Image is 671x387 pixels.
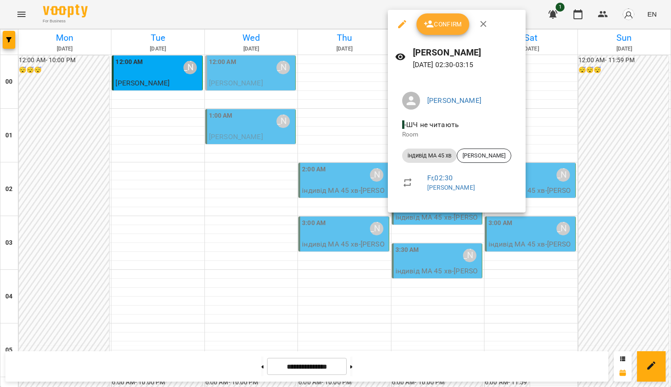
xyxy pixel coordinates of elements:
a: [PERSON_NAME] [427,184,475,191]
p: Room [402,130,511,139]
p: [DATE] 02:30 - 03:15 [413,60,518,70]
a: [PERSON_NAME] [427,96,481,105]
span: Confirm [424,19,462,30]
button: Confirm [416,13,469,35]
div: [PERSON_NAME] [457,149,511,163]
span: індивід МА 45 хв [402,152,457,160]
h6: [PERSON_NAME] [413,46,518,60]
a: Fr , 02:30 [427,174,453,182]
span: - ШЧ не читають [402,120,461,129]
span: [PERSON_NAME] [457,152,511,160]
